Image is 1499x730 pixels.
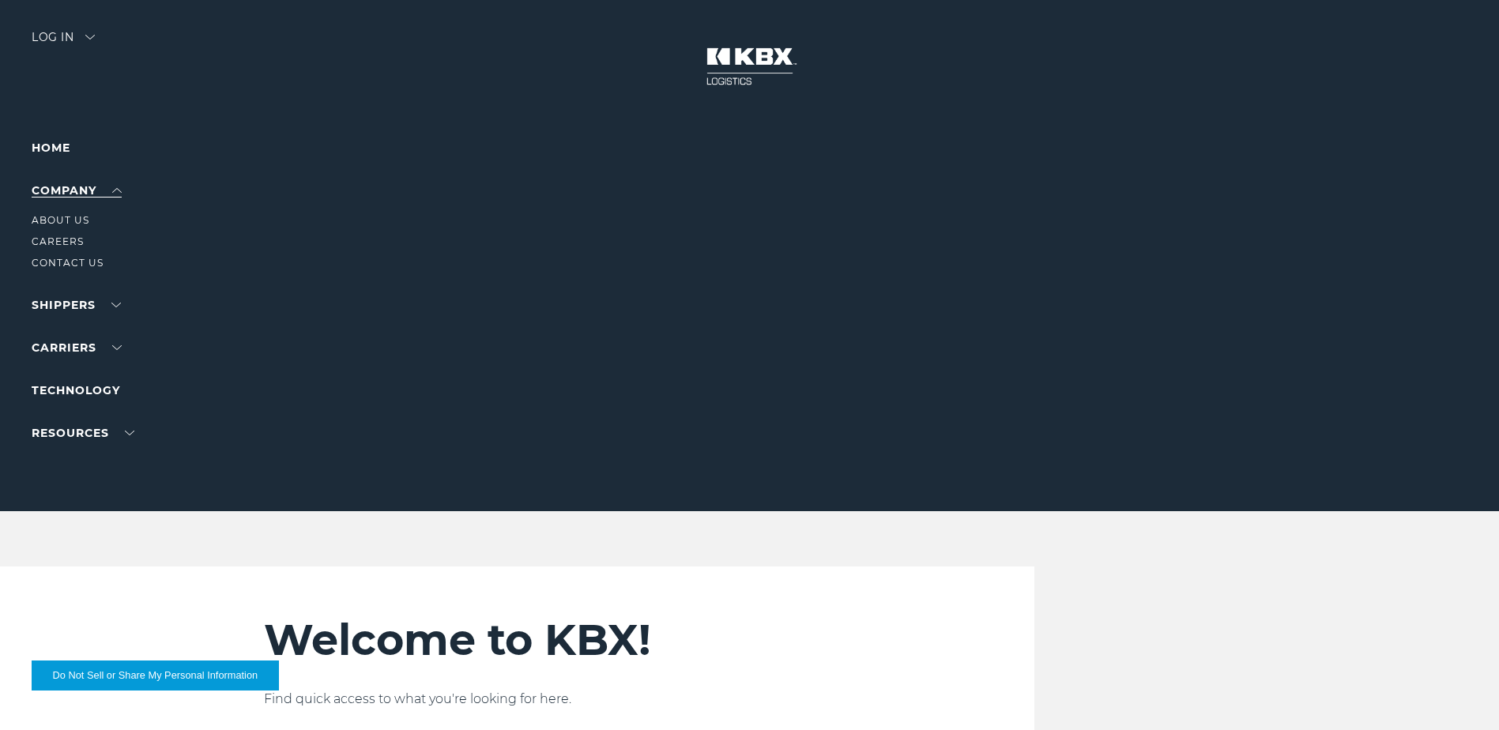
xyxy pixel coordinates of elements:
button: Do Not Sell or Share My Personal Information [32,660,279,690]
p: Find quick access to what you're looking for here. [264,690,939,709]
a: Contact Us [32,257,104,269]
img: kbx logo [691,32,809,101]
a: Company [32,183,122,198]
a: Careers [32,235,84,247]
a: About Us [32,214,89,226]
a: RESOURCES [32,426,134,440]
a: Home [32,141,70,155]
div: Log in [32,32,95,55]
a: Carriers [32,341,122,355]
a: SHIPPERS [32,298,121,312]
img: arrow [85,35,95,40]
a: Technology [32,383,120,397]
h2: Welcome to KBX! [264,614,939,666]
